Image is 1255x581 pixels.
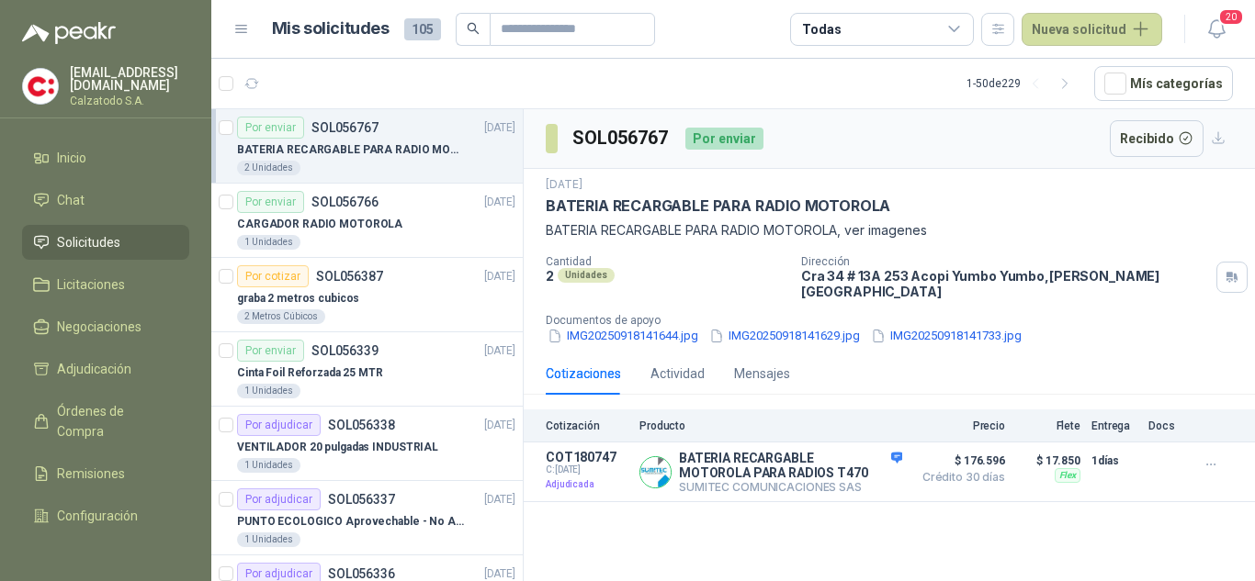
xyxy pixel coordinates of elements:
[311,196,379,208] p: SOL056766
[22,498,189,533] a: Configuración
[640,457,671,487] img: Company Logo
[546,255,786,268] p: Cantidad
[211,481,523,555] a: Por adjudicarSOL056337[DATE] PUNTO ECOLOGICO Aprovechable - No Aprovechable 20Litros Blanco - Neg...
[467,22,480,35] span: search
[70,66,189,92] p: [EMAIL_ADDRESS][DOMAIN_NAME]
[1091,450,1137,472] p: 1 días
[237,235,300,250] div: 1 Unidades
[913,419,1005,432] p: Precio
[22,140,189,175] a: Inicio
[237,191,304,213] div: Por enviar
[546,327,700,346] button: IMG20250918141644.jpg
[707,327,862,346] button: IMG20250918141629.jpg
[22,394,189,449] a: Órdenes de Compra
[237,340,304,362] div: Por enviar
[546,464,628,475] span: C: [DATE]
[1091,419,1137,432] p: Entrega
[211,109,523,184] a: Por enviarSOL056767[DATE] BATERIA RECARGABLE PARA RADIO MOTOROLA2 Unidades
[484,491,515,508] p: [DATE]
[57,464,125,484] span: Remisiones
[70,95,189,106] p: Calzatodo S.A.
[211,258,523,332] a: Por cotizarSOL056387[DATE] graba 2 metros cubicos2 Metros Cúbicos
[546,176,582,194] p: [DATE]
[546,450,628,464] p: COT180747
[685,128,763,150] div: Por enviar
[1016,450,1080,472] p: $ 17.850
[1022,13,1162,46] button: Nueva solicitud
[237,414,321,436] div: Por adjudicar
[211,184,523,258] a: Por enviarSOL056766[DATE] CARGADOR RADIO MOTOROLA1 Unidades
[639,419,902,432] p: Producto
[1148,419,1185,432] p: Docs
[237,117,304,139] div: Por enviar
[404,18,441,40] span: 105
[237,384,300,398] div: 1 Unidades
[328,567,395,580] p: SOL056336
[572,124,671,152] h3: SOL056767
[23,69,58,104] img: Company Logo
[802,19,841,39] div: Todas
[967,69,1080,98] div: 1 - 50 de 229
[913,472,1005,483] span: Crédito 30 días
[237,458,300,473] div: 1 Unidades
[484,417,515,434] p: [DATE]
[679,480,902,494] p: SUMITEC COMUNICACIONES SAS
[237,265,309,287] div: Por cotizar
[237,488,321,510] div: Por adjudicar
[546,220,1233,240] p: BATERIA RECARGABLE PARA RADIO MOTOROLA, ver imagenes
[650,363,705,384] div: Actividad
[1055,468,1080,483] div: Flex
[57,190,85,210] span: Chat
[22,352,189,386] a: Adjudicación
[328,419,395,431] p: SOL056338
[484,342,515,360] p: [DATE]
[22,225,189,260] a: Solicitudes
[22,183,189,218] a: Chat
[679,451,902,480] p: BATERIA RECARGABLE MOTOROLA PARA RADIOS T470
[1016,419,1080,432] p: Flete
[484,119,515,137] p: [DATE]
[311,344,379,357] p: SOL056339
[57,317,141,337] span: Negociaciones
[57,401,172,441] span: Órdenes de Compra
[211,332,523,407] a: Por enviarSOL056339[DATE] Cinta Foil Reforzada 25 MTR1 Unidades
[57,148,86,168] span: Inicio
[801,268,1209,299] p: Cra 34 # 13A 253 Acopi Yumbo Yumbo , [PERSON_NAME][GEOGRAPHIC_DATA]
[22,267,189,302] a: Licitaciones
[237,161,300,175] div: 2 Unidades
[546,419,628,432] p: Cotización
[546,268,554,284] p: 2
[546,363,621,384] div: Cotizaciones
[237,309,325,324] div: 2 Metros Cúbicos
[1218,8,1244,26] span: 20
[558,268,615,283] div: Unidades
[546,196,890,216] p: BATERIA RECARGABLE PARA RADIO MOTOROLA
[237,216,402,233] p: CARGADOR RADIO MOTOROLA
[57,274,125,295] span: Licitaciones
[272,16,390,42] h1: Mis solicitudes
[57,232,120,252] span: Solicitudes
[1200,13,1233,46] button: 20
[546,475,628,494] p: Adjudicada
[1110,120,1204,157] button: Recibido
[328,493,395,506] p: SOL056337
[211,407,523,481] a: Por adjudicarSOL056338[DATE] VENTILADOR 20 pulgadas INDUSTRIAL1 Unidades
[22,456,189,491] a: Remisiones
[801,255,1209,268] p: Dirección
[734,363,790,384] div: Mensajes
[237,439,438,456] p: VENTILADOR 20 pulgadas INDUSTRIAL
[869,327,1023,346] button: IMG20250918141733.jpg
[22,309,189,344] a: Negociaciones
[484,268,515,285] p: [DATE]
[237,141,466,159] p: BATERIA RECARGABLE PARA RADIO MOTOROLA
[316,270,383,283] p: SOL056387
[1094,66,1233,101] button: Mís categorías
[913,450,1005,472] span: $ 176.596
[484,194,515,211] p: [DATE]
[311,121,379,134] p: SOL056767
[237,513,466,531] p: PUNTO ECOLOGICO Aprovechable - No Aprovechable 20Litros Blanco - Negro
[237,290,359,307] p: graba 2 metros cubicos
[57,506,138,526] span: Configuración
[22,22,116,44] img: Logo peakr
[237,532,300,547] div: 1 Unidades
